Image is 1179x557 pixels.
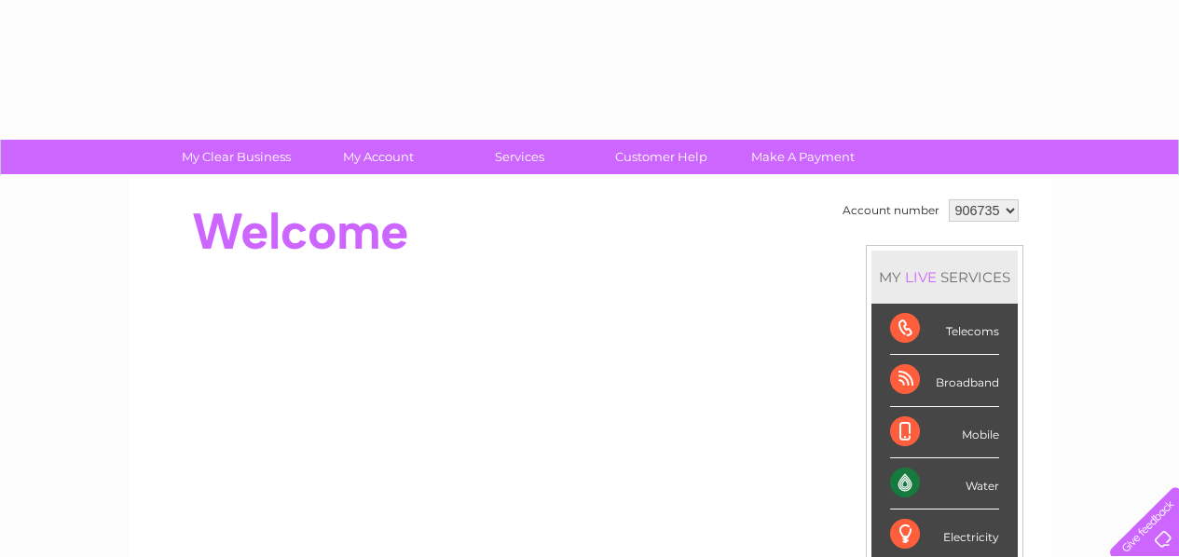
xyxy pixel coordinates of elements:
div: MY SERVICES [871,251,1018,304]
a: My Account [301,140,455,174]
td: Account number [838,195,944,226]
a: Customer Help [584,140,738,174]
a: My Clear Business [159,140,313,174]
a: Make A Payment [726,140,880,174]
div: Mobile [890,407,999,458]
div: LIVE [901,268,940,286]
div: Broadband [890,355,999,406]
div: Telecoms [890,304,999,355]
div: Water [890,458,999,509]
a: Services [443,140,596,174]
